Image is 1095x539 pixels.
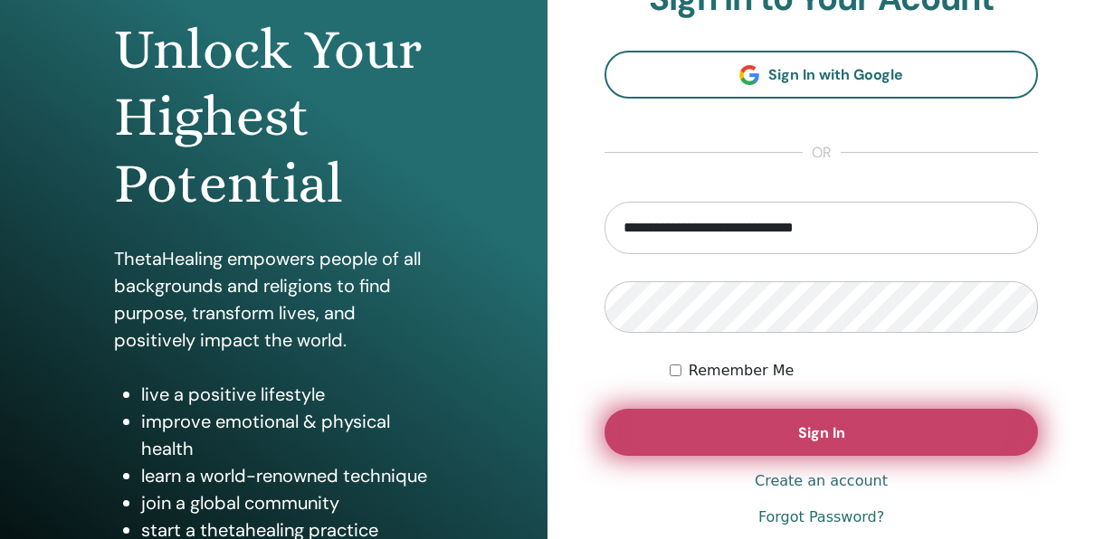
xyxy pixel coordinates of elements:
[141,408,433,462] li: improve emotional & physical health
[114,16,433,218] h1: Unlock Your Highest Potential
[803,142,841,164] span: or
[141,381,433,408] li: live a positive lifestyle
[758,506,884,528] a: Forgot Password?
[689,360,795,382] label: Remember Me
[141,462,433,489] li: learn a world-renowned technique
[755,470,888,492] a: Create an account
[798,423,845,442] span: Sign In
[141,489,433,516] li: join a global community
[114,245,433,354] p: ThetaHealing empowers people of all backgrounds and religions to find purpose, transform lives, a...
[605,409,1038,456] button: Sign In
[670,360,1038,382] div: Keep me authenticated indefinitely or until I manually logout
[605,51,1038,99] a: Sign In with Google
[768,65,903,84] span: Sign In with Google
